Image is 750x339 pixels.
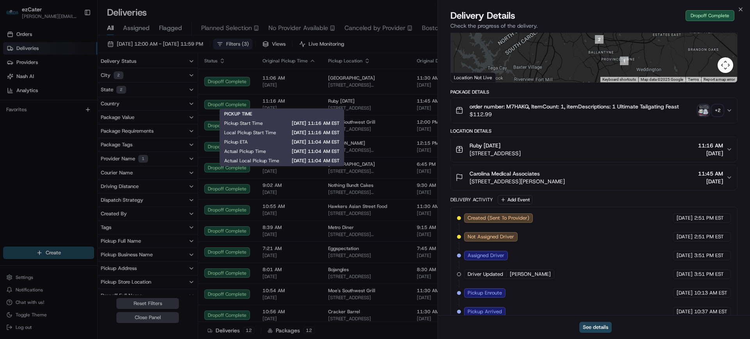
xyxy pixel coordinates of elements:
[595,35,604,44] div: 2
[279,148,339,154] span: [DATE] 11:04 AM EST
[8,101,50,108] div: Past conversations
[677,308,693,315] span: [DATE]
[718,57,733,73] button: Map camera controls
[677,271,693,278] span: [DATE]
[470,149,521,157] span: [STREET_ADDRESS]
[224,120,263,126] span: Pickup Start Time
[450,22,737,30] p: Check the progress of the delivery.
[470,170,540,177] span: Carolina Medical Associates
[63,150,129,164] a: 💻API Documentation
[453,72,479,82] img: Google
[451,137,737,162] button: Ruby [DATE][STREET_ADDRESS]11:16 AM[DATE]
[8,114,20,128] img: Jes Laurent
[694,252,724,259] span: 3:51 PM EST
[712,105,723,116] div: + 2
[260,139,339,145] span: [DATE] 11:04 AM EST
[470,110,679,118] span: $112.99
[16,153,60,161] span: Knowledge Base
[453,72,479,82] a: Open this area in Google Maps (opens a new window)
[620,57,629,65] div: 1
[450,197,493,203] div: Delivery Activity
[224,130,276,136] span: Local Pickup Start Time
[78,172,95,178] span: Pylon
[470,142,500,149] span: Ruby [DATE]
[8,31,142,44] p: Welcome 👋
[468,215,529,222] span: Created (Sent To Provider)
[224,139,248,145] span: Pickup ETA
[694,233,724,240] span: 2:51 PM EST
[468,308,502,315] span: Pickup Arrived
[5,150,63,164] a: 📗Knowledge Base
[224,148,266,154] span: Actual Pickup Time
[468,233,514,240] span: Not Assigned Driver
[450,89,737,95] div: Package Details
[641,77,683,82] span: Map data ©2025 Google
[694,271,724,278] span: 3:51 PM EST
[688,77,699,82] a: Terms
[20,50,129,59] input: Clear
[694,215,724,222] span: 2:51 PM EST
[498,195,532,204] button: Add Event
[694,289,727,296] span: 10:13 AM EST
[24,121,63,127] span: [PERSON_NAME]
[468,252,504,259] span: Assigned Driver
[289,130,339,136] span: [DATE] 11:16 AM EST
[698,177,723,185] span: [DATE]
[468,289,502,296] span: Pickup Enroute
[35,75,128,82] div: Start new chat
[698,170,723,177] span: 11:45 AM
[121,100,142,109] button: See all
[8,75,22,89] img: 1736555255976-a54dd68f-1ca7-489b-9aae-adbdc363a1c4
[698,149,723,157] span: [DATE]
[35,82,107,89] div: We're available if you need us!
[451,165,737,190] button: Carolina Medical Associates[STREET_ADDRESS][PERSON_NAME]11:45 AM[DATE]
[698,105,723,116] button: photo_proof_of_pickup image+2
[677,289,693,296] span: [DATE]
[8,154,14,160] div: 📗
[450,9,515,22] span: Delivery Details
[224,111,252,117] span: PICKUP TIME
[133,77,142,86] button: Start new chat
[66,154,72,160] div: 💻
[8,8,23,23] img: Nash
[698,142,723,149] span: 11:16 AM
[704,77,735,82] a: Report a map error
[69,121,85,127] span: [DATE]
[74,153,125,161] span: API Documentation
[451,73,496,82] div: Location Not Live
[470,103,679,110] span: order number: M7HAKQ, ItemCount: 1, itemDescriptions: 1 Ultimate Tailgating Feast
[698,105,709,116] img: photo_proof_of_pickup image
[470,177,565,185] span: [STREET_ADDRESS][PERSON_NAME]
[468,271,503,278] span: Driver Updated
[16,75,30,89] img: 8182517743763_77ec11ffeaf9c9a3fa3b_72.jpg
[677,233,693,240] span: [DATE]
[450,128,737,134] div: Location Details
[677,215,693,222] span: [DATE]
[275,120,339,126] span: [DATE] 11:16 AM EST
[694,308,727,315] span: 10:37 AM EST
[602,77,636,82] button: Keyboard shortcuts
[451,98,737,123] button: order number: M7HAKQ, ItemCount: 1, itemDescriptions: 1 Ultimate Tailgating Feast$112.99photo_pro...
[677,252,693,259] span: [DATE]
[65,121,68,127] span: •
[292,158,339,164] span: [DATE] 11:04 AM EST
[224,158,279,164] span: Actual Local Pickup Time
[510,271,551,278] span: [PERSON_NAME]
[579,322,612,333] button: See details
[55,172,95,178] a: Powered byPylon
